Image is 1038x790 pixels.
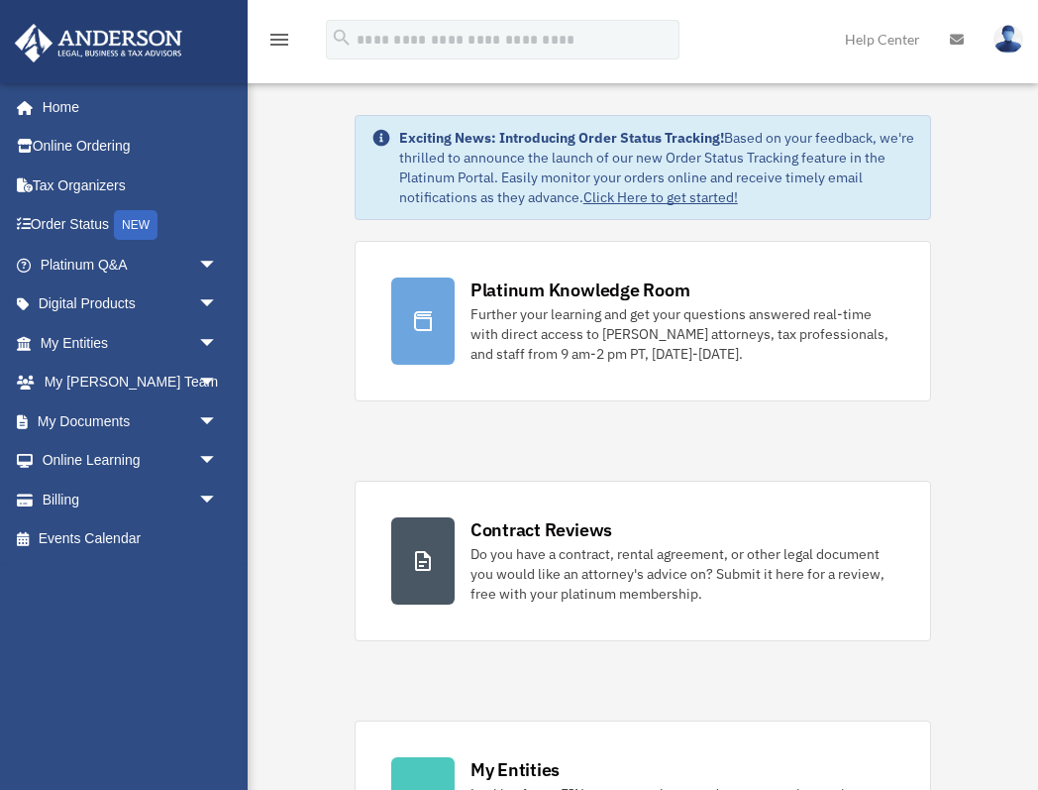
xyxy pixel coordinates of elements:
div: Based on your feedback, we're thrilled to announce the launch of our new Order Status Tracking fe... [399,128,914,207]
span: arrow_drop_down [198,323,238,364]
div: Contract Reviews [470,517,612,542]
a: Tax Organizers [14,166,248,205]
a: My Entitiesarrow_drop_down [14,323,248,363]
a: Home [14,87,238,127]
a: Platinum Q&Aarrow_drop_down [14,245,248,284]
span: arrow_drop_down [198,363,238,403]
a: Digital Productsarrow_drop_down [14,284,248,324]
a: My [PERSON_NAME] Teamarrow_drop_down [14,363,248,402]
a: Online Ordering [14,127,248,167]
div: Platinum Knowledge Room [470,278,690,302]
i: menu [267,28,291,52]
span: arrow_drop_down [198,441,238,482]
a: menu [267,35,291,52]
div: NEW [114,210,157,240]
a: My Documentsarrow_drop_down [14,401,248,441]
strong: Exciting News: Introducing Order Status Tracking! [399,129,724,147]
div: Further your learning and get your questions answered real-time with direct access to [PERSON_NAM... [470,304,894,364]
div: My Entities [470,757,560,782]
a: Platinum Knowledge Room Further your learning and get your questions answered real-time with dire... [355,241,931,401]
a: Click Here to get started! [583,188,738,206]
a: Order StatusNEW [14,205,248,246]
a: Online Learningarrow_drop_down [14,441,248,481]
span: arrow_drop_down [198,245,238,285]
a: Contract Reviews Do you have a contract, rental agreement, or other legal document you would like... [355,481,931,641]
img: Anderson Advisors Platinum Portal [9,24,188,62]
span: arrow_drop_down [198,284,238,325]
img: User Pic [993,25,1023,54]
i: search [331,27,353,49]
div: Do you have a contract, rental agreement, or other legal document you would like an attorney's ad... [470,544,894,604]
a: Events Calendar [14,519,248,559]
a: Billingarrow_drop_down [14,480,248,519]
span: arrow_drop_down [198,401,238,442]
span: arrow_drop_down [198,480,238,520]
